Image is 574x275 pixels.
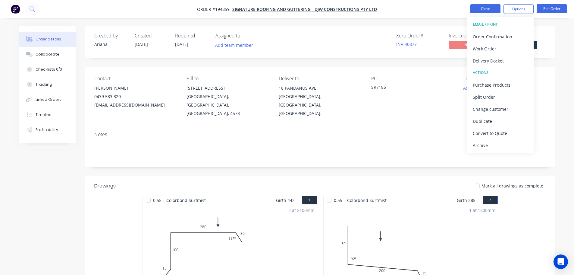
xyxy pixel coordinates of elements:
button: Edit Order [537,4,567,13]
div: Contact [94,76,177,82]
button: Close [470,4,500,13]
div: [PERSON_NAME]0439 583 320[EMAIL_ADDRESS][DOMAIN_NAME] [94,84,177,109]
div: Invoiced [449,33,494,39]
div: Duplicate [473,117,528,126]
div: Created by [94,33,127,39]
span: 0.55 [331,196,345,205]
img: Factory [11,5,20,14]
span: Colorbond Surfmist [345,196,389,205]
div: Deliver to [279,76,361,82]
div: Notes [94,132,546,137]
div: Tracking [36,82,52,87]
div: Timeline [36,112,52,117]
span: Colorbond Surfmist [164,196,208,205]
div: Linked Orders [36,97,61,102]
div: Assigned to [215,33,276,39]
span: Girth 442 [276,196,295,205]
div: PO [371,76,454,82]
div: Convert to Quote [473,129,528,138]
div: [EMAIL_ADDRESS][DOMAIN_NAME] [94,101,177,109]
div: [STREET_ADDRESS] [187,84,269,92]
div: Required [175,33,208,39]
div: Profitability [36,127,58,133]
button: 2 [483,196,498,204]
div: [PERSON_NAME] [94,84,177,92]
a: Signature Roofing and Guttering - DJW Constructions Pty Ltd [232,6,377,12]
button: Add team member [215,41,256,49]
button: Profitability [19,122,76,137]
div: [STREET_ADDRESS][GEOGRAPHIC_DATA], [GEOGRAPHIC_DATA], [GEOGRAPHIC_DATA], 4573 [187,84,269,118]
div: Xero Order # [396,33,441,39]
div: 18 PANDANUS AVE [279,84,361,92]
div: 1 at 1800mm [469,207,495,213]
span: 0.55 [151,196,164,205]
div: Bill to [187,76,269,82]
button: Add team member [212,41,256,49]
div: Collaborate [36,52,59,57]
div: SR7185 [371,84,447,92]
a: INV-40877 [396,41,417,47]
div: ACTIONS [473,69,528,77]
div: Change customer [473,105,528,114]
button: Options [503,4,534,14]
span: No [449,41,485,49]
div: 18 PANDANUS AVE[GEOGRAPHIC_DATA], [GEOGRAPHIC_DATA], [GEOGRAPHIC_DATA], [279,84,361,118]
div: Created [135,33,168,39]
div: 0439 583 320 [94,92,177,101]
div: Open Intercom Messenger [554,254,568,269]
div: Order Confirmation [473,32,528,41]
span: Order #194359 - [197,6,232,12]
button: Add labels [460,84,488,92]
button: Order details [19,32,76,47]
button: Collaborate [19,47,76,62]
div: 2 at 5100mm [288,207,315,213]
div: Labels [463,76,546,82]
button: Linked Orders [19,92,76,107]
div: Work Order [473,44,528,53]
div: EMAIL / PRINT [473,21,528,28]
div: Drawings [94,182,116,190]
span: [DATE] [135,41,148,47]
div: [GEOGRAPHIC_DATA], [GEOGRAPHIC_DATA], [GEOGRAPHIC_DATA], 4573 [187,92,269,118]
div: Delivery Docket [473,56,528,65]
span: [DATE] [175,41,188,47]
div: Split Order [473,93,528,101]
div: Archive [473,141,528,150]
button: Checklists 0/0 [19,62,76,77]
div: Ariana [94,41,127,47]
span: Girth 285 [457,196,475,205]
span: Mark all drawings as complete [481,183,543,189]
div: Checklists 0/0 [36,67,62,72]
button: Timeline [19,107,76,122]
button: 1 [302,196,317,204]
div: Order details [36,37,61,42]
div: Purchase Products [473,81,528,89]
button: Tracking [19,77,76,92]
div: [GEOGRAPHIC_DATA], [GEOGRAPHIC_DATA], [GEOGRAPHIC_DATA], [279,92,361,118]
